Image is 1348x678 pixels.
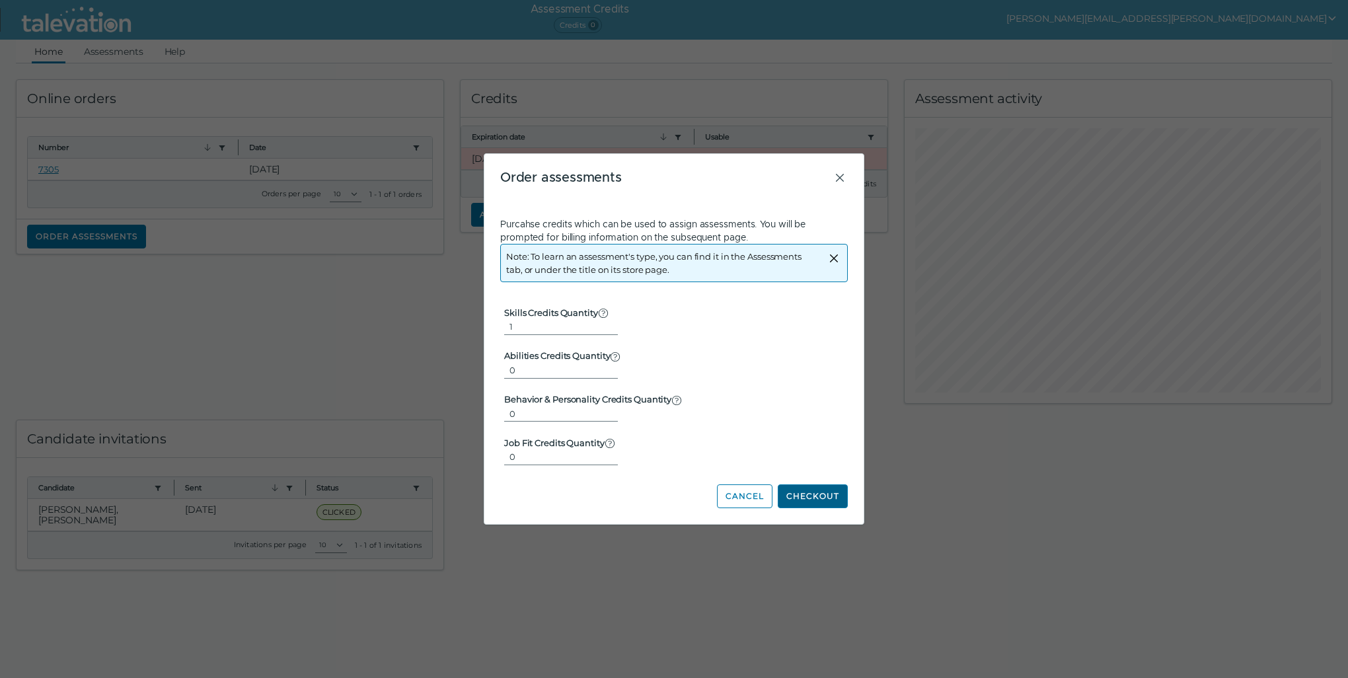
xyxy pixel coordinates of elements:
button: Close alert [826,250,842,266]
label: Abilities Credits Quantity [504,350,620,362]
label: Behavior & Personality Credits Quantity [504,394,682,406]
button: Checkout [778,484,848,508]
button: Cancel [717,484,772,508]
label: Skills Credits Quantity [504,307,609,319]
div: Note: To learn an assessment's type, you can find it in the Assessments tab, or under the title o... [506,245,818,282]
h3: Order assessments [500,170,832,186]
button: Close [832,170,848,186]
p: Purcahse credits which can be used to assign assessments. You will be prompted for billing inform... [500,217,848,244]
label: Job Fit Credits Quantity [504,437,615,449]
